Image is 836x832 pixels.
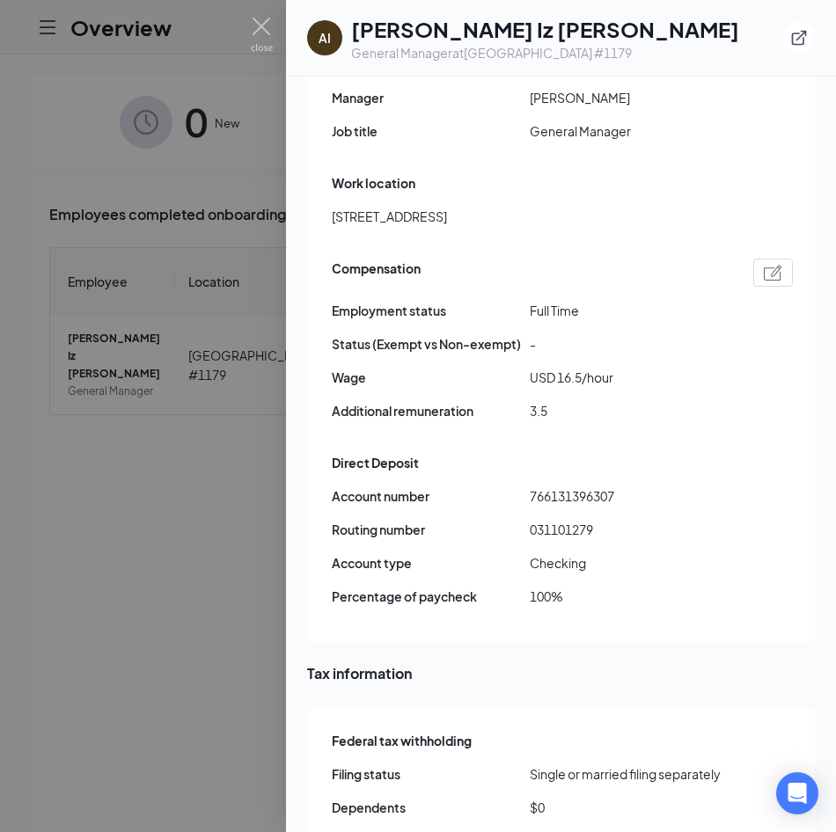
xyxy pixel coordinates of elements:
[332,731,472,750] span: Federal tax withholding
[332,764,530,784] span: Filing status
[351,44,739,62] div: General Manager at [GEOGRAPHIC_DATA] #1179
[332,301,530,320] span: Employment status
[332,368,530,387] span: Wage
[530,553,728,573] span: Checking
[332,486,530,506] span: Account number
[530,301,728,320] span: Full Time
[530,486,728,506] span: 766131396307
[332,121,530,141] span: Job title
[332,334,530,354] span: Status (Exempt vs Non-exempt)
[530,401,728,420] span: 3.5
[332,259,421,287] span: Compensation
[530,368,728,387] span: USD 16.5/hour
[332,453,419,472] span: Direct Deposit
[530,121,728,141] span: General Manager
[530,520,728,539] span: 031101279
[332,88,530,107] span: Manager
[530,798,728,817] span: $0
[332,401,530,420] span: Additional remuneration
[332,587,530,606] span: Percentage of paycheck
[783,22,815,54] button: ExternalLink
[319,29,331,47] div: AI
[530,764,728,784] span: Single or married filing separately
[307,662,815,684] span: Tax information
[530,334,728,354] span: -
[530,587,728,606] span: 100%
[351,14,739,44] h1: [PERSON_NAME] Iz [PERSON_NAME]
[790,29,808,47] svg: ExternalLink
[332,798,530,817] span: Dependents
[332,553,530,573] span: Account type
[332,207,447,226] span: [STREET_ADDRESS]
[332,173,415,193] span: Work location
[332,520,530,539] span: Routing number
[530,88,728,107] span: [PERSON_NAME]
[776,772,818,814] div: Open Intercom Messenger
